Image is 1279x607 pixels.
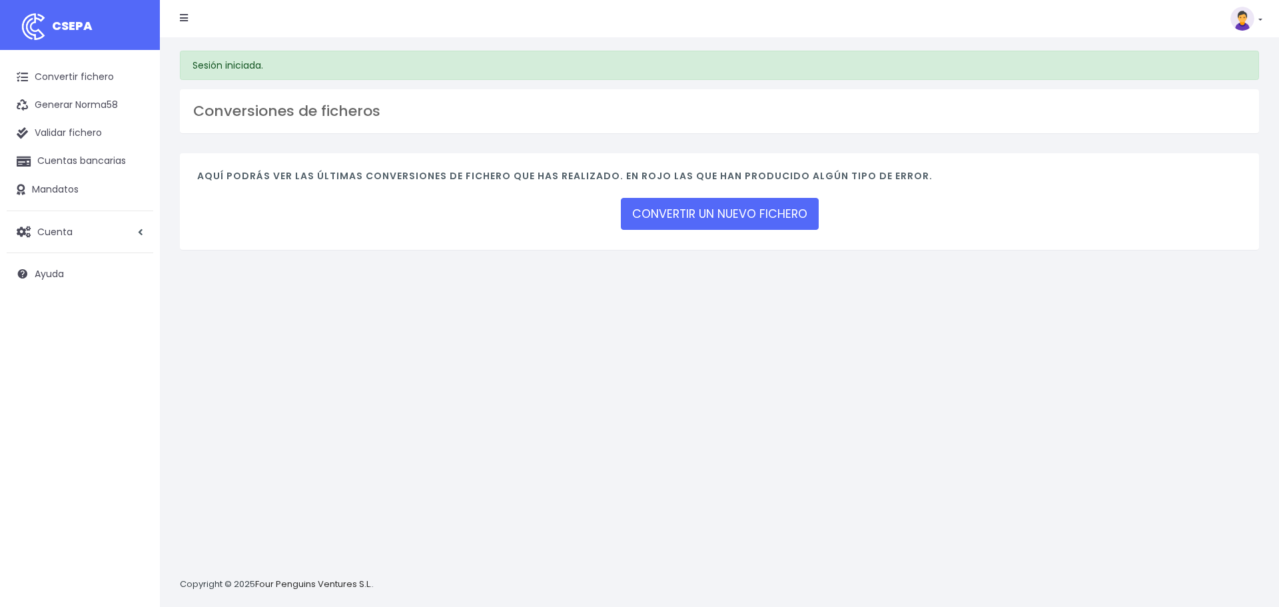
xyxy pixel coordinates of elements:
a: CONVERTIR UN NUEVO FICHERO [621,198,819,230]
a: Validar fichero [7,119,153,147]
a: Convertir fichero [7,63,153,91]
a: Mandatos [7,176,153,204]
img: profile [1230,7,1254,31]
a: Four Penguins Ventures S.L. [255,578,372,590]
img: logo [17,10,50,43]
h3: Conversiones de ficheros [193,103,1246,120]
span: Ayuda [35,267,64,281]
h4: Aquí podrás ver las últimas conversiones de fichero que has realizado. En rojo las que han produc... [197,171,1242,189]
a: Generar Norma58 [7,91,153,119]
p: Copyright © 2025 . [180,578,374,592]
span: CSEPA [52,17,93,34]
a: Cuentas bancarias [7,147,153,175]
div: Sesión iniciada. [180,51,1259,80]
a: Ayuda [7,260,153,288]
span: Cuenta [37,225,73,238]
a: Cuenta [7,218,153,246]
